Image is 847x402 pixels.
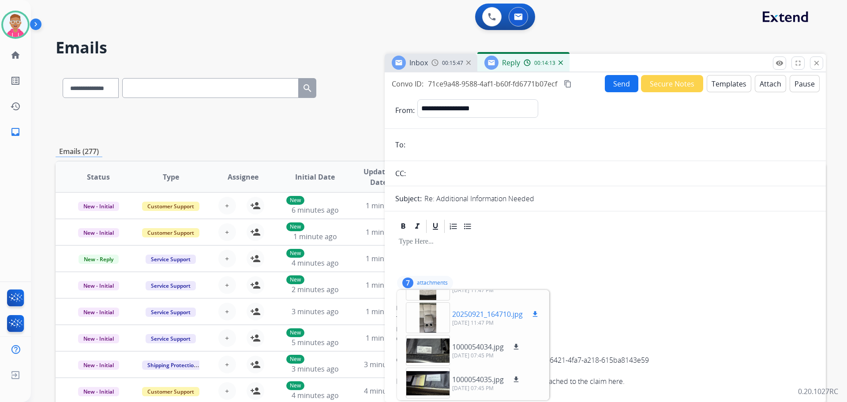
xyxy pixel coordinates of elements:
[228,172,259,182] span: Assignee
[302,83,313,94] mat-icon: search
[78,361,119,370] span: New - Initial
[56,146,102,157] p: Emails (277)
[292,391,339,400] span: 4 minutes ago
[146,308,196,317] span: Service Support
[78,334,119,343] span: New - Initial
[218,329,236,347] button: +
[755,75,786,92] button: Attach
[794,59,802,67] mat-icon: fullscreen
[395,168,406,179] p: CC:
[250,200,261,211] mat-icon: person_add
[10,75,21,86] mat-icon: list_alt
[225,386,229,396] span: +
[461,220,474,233] div: Bullet List
[10,101,21,112] mat-icon: history
[402,278,413,288] div: 7
[813,59,821,67] mat-icon: close
[396,304,814,312] div: From:
[142,361,202,370] span: Shipping Protection
[452,352,521,359] p: [DATE] 07:45 PM
[397,220,410,233] div: Bold
[78,387,119,396] span: New - Initial
[295,172,335,182] span: Initial Date
[250,306,261,317] mat-icon: person_add
[142,228,199,237] span: Customer Support
[292,364,339,374] span: 3 minutes ago
[78,202,119,211] span: New - Initial
[292,258,339,268] span: 4 minutes ago
[366,254,409,263] span: 1 minute ago
[250,280,261,290] mat-icon: person_add
[218,223,236,241] button: +
[366,280,409,290] span: 1 minute ago
[395,139,405,150] p: To:
[396,325,814,334] div: Date:
[87,172,110,182] span: Status
[10,127,21,137] mat-icon: inbox
[218,276,236,294] button: +
[286,381,304,390] p: New
[163,172,179,182] span: Type
[225,253,229,264] span: +
[286,275,304,284] p: New
[452,319,540,327] p: [DATE] 11:47 PM
[218,356,236,373] button: +
[225,280,229,290] span: +
[142,202,199,211] span: Customer Support
[512,343,520,351] mat-icon: download
[250,359,261,370] mat-icon: person_add
[564,80,572,88] mat-icon: content_copy
[366,333,409,343] span: 1 minute ago
[218,303,236,320] button: +
[707,75,751,92] button: Templates
[364,360,411,369] span: 3 minutes ago
[286,249,304,258] p: New
[366,307,409,316] span: 1 minute ago
[10,50,21,60] mat-icon: home
[798,386,838,397] p: 0.20.1027RC
[225,359,229,370] span: +
[292,307,339,316] span: 3 minutes ago
[225,306,229,317] span: +
[286,222,304,231] p: New
[452,287,540,294] p: [DATE] 11:47 PM
[146,255,196,264] span: Service Support
[417,279,448,286] p: attachments
[395,105,415,116] p: From:
[442,60,463,67] span: 00:15:47
[452,309,523,319] p: 20250921_164710.jpg
[218,250,236,267] button: +
[225,227,229,237] span: +
[447,220,460,233] div: Ordered List
[359,166,399,188] span: Updated Date
[424,193,534,204] p: Re: Additional Information Needed
[286,355,304,364] p: New
[531,310,539,318] mat-icon: download
[452,385,521,392] p: [DATE] 07:45 PM
[790,75,820,92] button: Pause
[225,200,229,211] span: +
[366,227,409,237] span: 1 minute ago
[79,255,119,264] span: New - Reply
[512,376,520,383] mat-icon: download
[250,227,261,237] mat-icon: person_add
[452,342,504,352] p: 1000054034.jpg
[250,386,261,396] mat-icon: person_add
[641,75,703,92] button: Secure Notes
[409,58,428,68] span: Inbox
[428,79,557,89] span: 71ce9a48-9588-4af1-b60f-fd6771b07ecf
[364,386,411,396] span: 4 minutes ago
[366,201,409,210] span: 1 minute ago
[146,281,196,290] span: Service Support
[3,12,28,37] img: avatar
[396,376,814,387] div: Pictures attached that were not allowing to be attached to the claim here.
[452,374,504,385] p: 1000054035.jpg
[411,220,424,233] div: Italic
[534,60,555,67] span: 00:14:13
[293,232,337,241] span: 1 minute ago
[396,334,814,387] div: Claim #1
[776,59,783,67] mat-icon: remove_red_eye
[146,334,196,343] span: Service Support
[605,75,638,92] button: Send
[142,387,199,396] span: Customer Support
